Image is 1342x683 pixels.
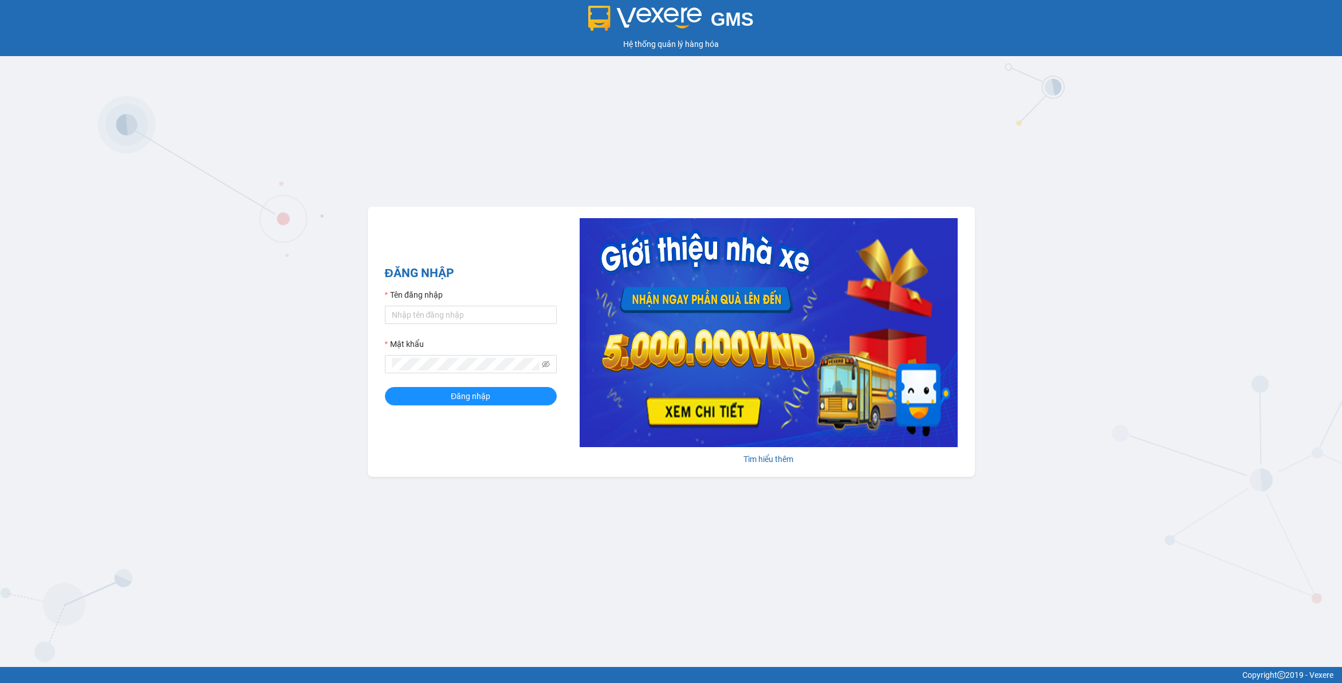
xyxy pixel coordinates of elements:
[580,218,958,447] img: banner-0
[385,338,424,350] label: Mật khẩu
[580,453,958,465] div: Tìm hiểu thêm
[9,669,1333,681] div: Copyright 2019 - Vexere
[451,390,490,402] span: Đăng nhập
[542,360,550,368] span: eye-invisible
[711,9,754,30] span: GMS
[3,38,1339,50] div: Hệ thống quản lý hàng hóa
[385,306,557,324] input: Tên đăng nhập
[588,17,754,26] a: GMS
[385,289,443,301] label: Tên đăng nhập
[392,358,540,370] input: Mật khẩu
[385,387,557,405] button: Đăng nhập
[588,6,702,31] img: logo 2
[385,264,557,283] h2: ĐĂNG NHẬP
[1277,671,1285,679] span: copyright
